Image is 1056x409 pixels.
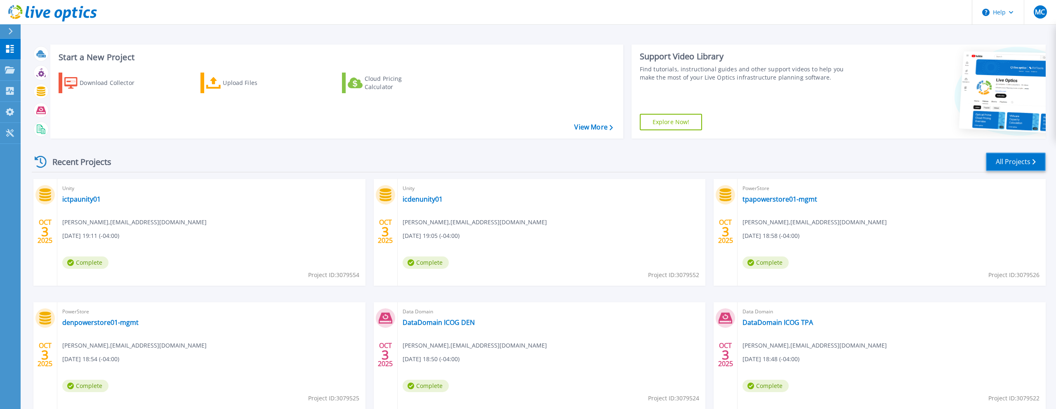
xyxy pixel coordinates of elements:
[59,53,613,62] h3: Start a New Project
[59,73,151,93] a: Download Collector
[403,307,701,316] span: Data Domain
[377,340,393,370] div: OCT 2025
[742,307,1041,316] span: Data Domain
[382,351,389,358] span: 3
[648,270,699,280] span: Project ID: 3079552
[37,216,53,247] div: OCT 2025
[41,228,49,235] span: 3
[640,51,854,62] div: Support Video Library
[62,195,101,203] a: ictpaunity01
[62,318,139,327] a: denpowerstore01-mgmt
[62,218,207,227] span: [PERSON_NAME] , [EMAIL_ADDRESS][DOMAIN_NAME]
[648,394,699,403] span: Project ID: 3079524
[377,216,393,247] div: OCT 2025
[742,318,813,327] a: DataDomain ICOG TPA
[62,380,108,392] span: Complete
[722,228,729,235] span: 3
[742,380,789,392] span: Complete
[62,355,119,364] span: [DATE] 18:54 (-04:00)
[62,307,361,316] span: PowerStore
[308,394,359,403] span: Project ID: 3079525
[640,114,702,130] a: Explore Now!
[742,231,799,240] span: [DATE] 18:58 (-04:00)
[1035,9,1045,15] span: MC
[403,195,443,203] a: icdenunity01
[382,228,389,235] span: 3
[722,351,729,358] span: 3
[640,65,854,82] div: Find tutorials, instructional guides and other support videos to help you make the most of your L...
[742,341,887,350] span: [PERSON_NAME] , [EMAIL_ADDRESS][DOMAIN_NAME]
[403,231,460,240] span: [DATE] 19:05 (-04:00)
[574,123,613,131] a: View More
[403,256,449,269] span: Complete
[986,153,1046,171] a: All Projects
[37,340,53,370] div: OCT 2025
[41,351,49,358] span: 3
[403,184,701,193] span: Unity
[62,231,119,240] span: [DATE] 19:11 (-04:00)
[403,218,547,227] span: [PERSON_NAME] , [EMAIL_ADDRESS][DOMAIN_NAME]
[342,73,434,93] a: Cloud Pricing Calculator
[200,73,292,93] a: Upload Files
[403,341,547,350] span: [PERSON_NAME] , [EMAIL_ADDRESS][DOMAIN_NAME]
[718,216,733,247] div: OCT 2025
[62,184,361,193] span: Unity
[32,152,123,172] div: Recent Projects
[223,75,289,91] div: Upload Files
[742,218,887,227] span: [PERSON_NAME] , [EMAIL_ADDRESS][DOMAIN_NAME]
[403,318,475,327] a: DataDomain ICOG DEN
[742,195,817,203] a: tpapowerstore01-mgmt
[988,394,1039,403] span: Project ID: 3079522
[403,380,449,392] span: Complete
[718,340,733,370] div: OCT 2025
[742,256,789,269] span: Complete
[308,270,359,280] span: Project ID: 3079554
[365,75,431,91] div: Cloud Pricing Calculator
[403,355,460,364] span: [DATE] 18:50 (-04:00)
[742,184,1041,193] span: PowerStore
[742,355,799,364] span: [DATE] 18:48 (-04:00)
[62,341,207,350] span: [PERSON_NAME] , [EMAIL_ADDRESS][DOMAIN_NAME]
[80,75,146,91] div: Download Collector
[62,256,108,269] span: Complete
[988,270,1039,280] span: Project ID: 3079526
